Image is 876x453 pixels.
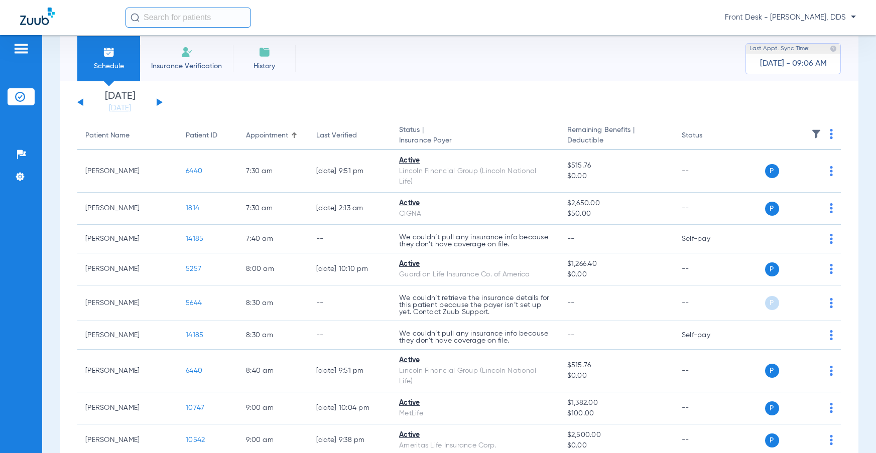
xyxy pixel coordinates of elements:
[765,401,779,415] span: P
[567,171,666,182] span: $0.00
[830,45,837,52] img: last sync help info
[567,198,666,209] span: $2,650.00
[308,392,391,424] td: [DATE] 10:04 PM
[830,298,833,308] img: group-dot-blue.svg
[308,150,391,193] td: [DATE] 9:51 PM
[567,299,575,307] span: --
[567,135,666,146] span: Deductible
[186,404,204,411] span: 10747
[399,259,551,269] div: Active
[186,265,201,272] span: 5257
[567,430,666,440] span: $2,500.00
[760,59,827,69] span: [DATE] - 09:06 AM
[126,8,251,28] input: Search for patients
[399,366,551,387] div: Lincoln Financial Group (Lincoln National Life)
[85,130,170,141] div: Patient Name
[238,321,308,350] td: 8:30 AM
[316,130,357,141] div: Last Verified
[567,259,666,269] span: $1,266.40
[186,130,230,141] div: Patient ID
[186,367,202,374] span: 6440
[77,285,178,321] td: [PERSON_NAME]
[830,166,833,176] img: group-dot-blue.svg
[725,13,856,23] span: Front Desk - [PERSON_NAME], DDS
[399,398,551,408] div: Active
[830,234,833,244] img: group-dot-blue.svg
[240,61,288,71] span: History
[77,253,178,285] td: [PERSON_NAME]
[830,330,833,340] img: group-dot-blue.svg
[674,285,741,321] td: --
[765,262,779,276] span: P
[90,103,150,113] a: [DATE]
[765,433,779,447] span: P
[765,296,779,310] span: P
[399,269,551,280] div: Guardian Life Insurance Co. of America
[674,150,741,193] td: --
[567,235,575,242] span: --
[13,43,29,55] img: hamburger-icon
[399,330,551,344] p: We couldn’t pull any insurance info because they don’t have coverage on file.
[391,122,559,150] th: Status |
[308,193,391,225] td: [DATE] 2:13 AM
[399,156,551,166] div: Active
[238,253,308,285] td: 8:00 AM
[399,408,551,419] div: MetLife
[674,253,741,285] td: --
[567,440,666,451] span: $0.00
[765,164,779,178] span: P
[399,209,551,219] div: CIGNA
[186,436,205,443] span: 10542
[830,403,833,413] img: group-dot-blue.svg
[811,129,821,139] img: filter.svg
[308,285,391,321] td: --
[90,91,150,113] li: [DATE]
[567,332,575,339] span: --
[399,198,551,209] div: Active
[749,44,810,54] span: Last Appt. Sync Time:
[85,61,133,71] span: Schedule
[308,350,391,392] td: [DATE] 9:51 PM
[830,264,833,274] img: group-dot-blue.svg
[674,392,741,424] td: --
[826,405,876,453] iframe: Chat Widget
[77,225,178,253] td: [PERSON_NAME]
[238,193,308,225] td: 7:30 AM
[567,269,666,280] span: $0.00
[308,225,391,253] td: --
[186,235,203,242] span: 14185
[85,130,130,141] div: Patient Name
[399,440,551,451] div: Ameritas Life Insurance Corp.
[674,225,741,253] td: Self-pay
[131,13,140,22] img: Search Icon
[238,350,308,392] td: 8:40 AM
[77,150,178,193] td: [PERSON_NAME]
[567,408,666,419] span: $100.00
[77,392,178,424] td: [PERSON_NAME]
[399,135,551,146] span: Insurance Payer
[20,8,55,25] img: Zuub Logo
[765,364,779,378] span: P
[567,161,666,171] span: $515.76
[674,193,741,225] td: --
[399,355,551,366] div: Active
[238,392,308,424] td: 9:00 AM
[246,130,300,141] div: Appointment
[316,130,383,141] div: Last Verified
[765,202,779,216] span: P
[559,122,674,150] th: Remaining Benefits |
[399,234,551,248] p: We couldn’t pull any insurance info because they don’t have coverage on file.
[238,225,308,253] td: 7:40 AM
[103,46,115,58] img: Schedule
[830,366,833,376] img: group-dot-blue.svg
[186,205,199,212] span: 1814
[399,430,551,440] div: Active
[186,299,202,307] span: 5644
[399,166,551,187] div: Lincoln Financial Group (Lincoln National Life)
[674,321,741,350] td: Self-pay
[567,209,666,219] span: $50.00
[181,46,193,58] img: Manual Insurance Verification
[186,168,202,175] span: 6440
[567,360,666,371] span: $515.76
